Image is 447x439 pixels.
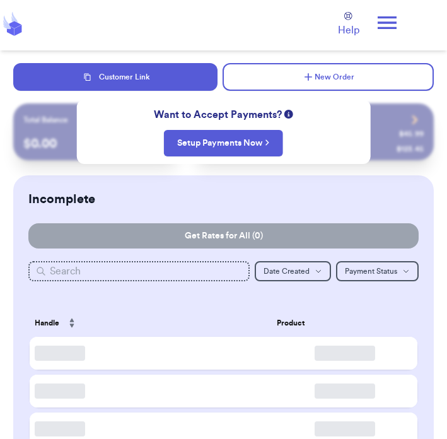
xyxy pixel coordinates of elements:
button: Payment Status [336,261,419,281]
h2: Incomplete [28,190,95,208]
a: Setup Payments Now [177,137,270,149]
input: Search [28,261,249,281]
span: Payment Status [345,267,397,275]
span: Want to Accept Payments? [154,107,282,122]
span: Handle [35,317,59,329]
a: Help [338,12,359,38]
span: Date Created [264,267,310,275]
th: Product [272,307,417,339]
p: Total Balance [23,115,68,125]
button: Get Rates for All (0) [28,223,418,249]
div: $ 123.45 [397,144,424,154]
span: Help [338,23,359,38]
button: Date Created [255,261,331,281]
button: New Order [223,63,433,91]
button: Sort ascending [62,310,82,336]
button: Setup Payments Now [164,130,283,156]
div: $ 45.99 [399,129,424,139]
p: $ 0.00 [23,135,171,153]
button: Customer Link [13,63,218,91]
